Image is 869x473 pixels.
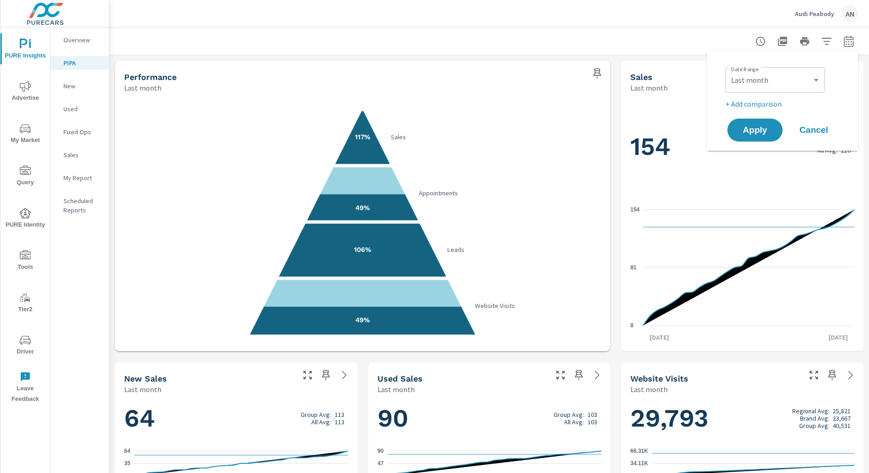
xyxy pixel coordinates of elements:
[377,448,384,454] text: 90
[630,206,640,213] text: 154
[818,147,837,154] p: All Avg:
[63,150,102,160] p: Sales
[841,6,858,22] div: AN
[833,407,851,415] p: 25,821
[795,126,832,134] span: Cancel
[727,119,783,142] button: Apply
[3,292,47,315] span: Tier2
[124,72,177,82] h5: Performance
[124,82,161,93] p: Last month
[51,33,109,47] div: Overview
[0,28,50,408] div: nav menu
[63,104,102,114] p: Used
[630,72,652,82] h5: Sales
[63,81,102,91] p: New
[553,368,568,382] button: Make Fullscreen
[63,127,102,137] p: Fixed Ops
[51,102,109,116] div: Used
[630,82,668,93] p: Last month
[3,81,47,103] span: Advertise
[335,418,344,426] p: 113
[643,333,675,342] p: [DATE]
[311,418,331,426] p: All Avg:
[773,32,792,51] button: "Export Report to PDF"
[630,264,637,271] text: 81
[51,56,109,70] div: PIPA
[572,368,586,382] span: Save this to your personalized report
[841,147,851,154] p: 216
[355,204,370,212] text: 49%
[792,407,829,415] p: Regional Avg:
[377,384,415,395] p: Last month
[377,460,384,467] text: 47
[588,411,597,418] p: 103
[300,368,315,382] button: Make Fullscreen
[51,171,109,185] div: My Report
[63,196,102,215] p: Scheduled Reports
[3,250,47,273] span: Tools
[3,208,47,230] span: PURE Identity
[833,422,851,429] p: 40,531
[564,418,584,426] p: All Avg:
[319,368,333,382] span: Save this to your personalized report
[588,418,597,426] p: 103
[124,374,167,383] h5: New Sales
[419,189,458,197] text: Appointments
[590,66,605,81] span: Save this to your personalized report
[337,368,352,382] a: See more details in report
[447,245,464,254] text: Leads
[63,35,102,45] p: Overview
[355,316,370,324] text: 49%
[3,165,47,188] span: Query
[124,384,161,395] p: Last month
[3,123,47,146] span: My Market
[124,460,131,467] text: 35
[630,461,648,467] text: 34.11K
[795,32,814,51] button: Print Report
[475,302,515,310] text: Website Visits
[825,368,840,382] span: Save this to your personalized report
[51,79,109,93] div: New
[3,335,47,357] span: Driver
[833,415,851,422] p: 23,667
[630,131,854,162] h1: 154
[377,374,423,383] h5: Used Sales
[840,32,858,51] button: Select Date Range
[51,148,109,162] div: Sales
[51,194,109,217] div: Scheduled Reports
[377,403,601,434] h1: 90
[63,173,102,182] p: My Report
[335,411,344,418] p: 113
[630,374,688,383] h5: Website Visits
[354,245,371,254] text: 106%
[806,368,821,382] button: Make Fullscreen
[630,322,634,329] text: 8
[124,448,131,454] text: 64
[630,448,648,454] text: 66.31K
[822,333,854,342] p: [DATE]
[726,98,843,109] p: + Add comparison
[590,368,605,382] a: See more details in report
[630,403,854,434] h1: 29,793
[124,403,348,434] h1: 64
[554,411,584,418] p: Group Avg:
[355,133,371,141] text: 117%
[63,58,102,68] p: PIPA
[301,411,331,418] p: Group Avg:
[795,10,834,18] p: Audi Peabody
[737,126,773,134] span: Apply
[391,133,406,141] text: Sales
[51,125,109,139] div: Fixed Ops
[800,415,829,422] p: Brand Avg:
[3,371,47,405] span: Leave Feedback
[843,368,858,382] a: See more details in report
[818,32,836,51] button: Apply Filters
[786,119,841,142] button: Cancel
[799,422,829,429] p: Group Avg:
[630,384,668,395] p: Last month
[3,39,47,61] span: PURE Insights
